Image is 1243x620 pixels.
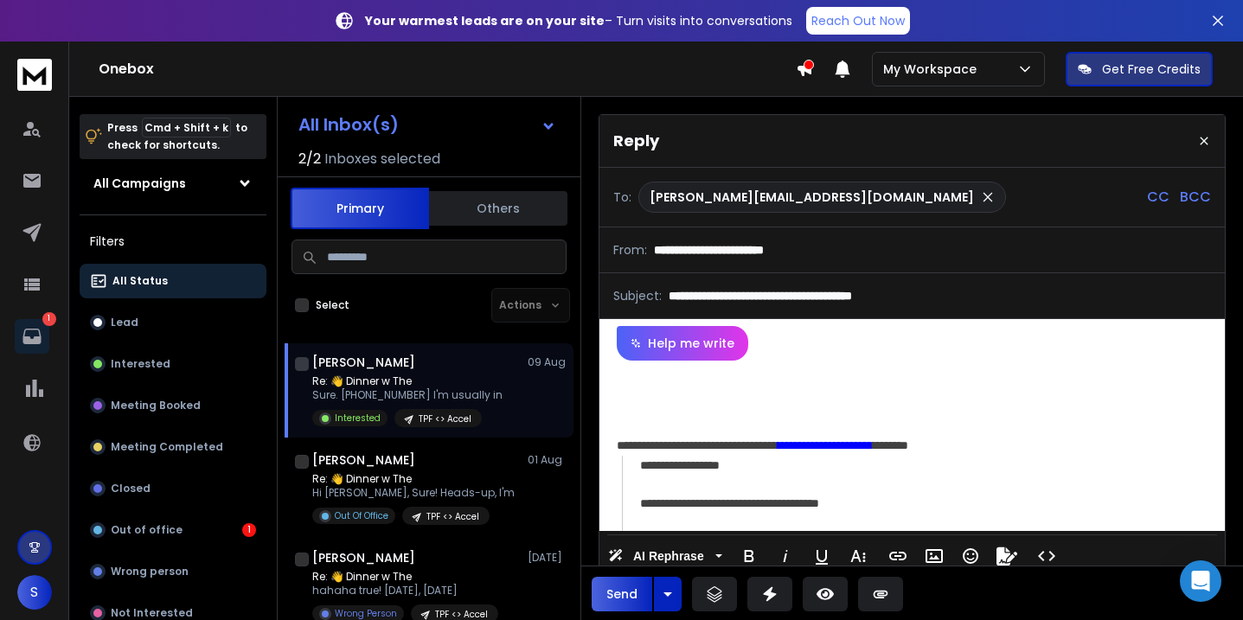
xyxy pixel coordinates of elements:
button: Meeting Booked [80,388,266,423]
img: logo [17,59,52,91]
p: My Workspace [883,61,984,78]
p: TPF <> Accel [419,412,471,425]
p: To: [613,189,631,206]
h3: Filters [80,229,266,253]
p: Meeting Booked [111,399,201,412]
p: [PERSON_NAME][EMAIL_ADDRESS][DOMAIN_NAME] [650,189,974,206]
a: Reach Out Now [806,7,910,35]
p: Out of office [111,523,183,537]
p: – Turn visits into conversations [365,12,792,29]
a: 1 [15,319,49,354]
p: hahaha true! [DATE], [DATE] [312,584,498,598]
button: Emoticons [954,539,987,573]
div: Open Intercom Messenger [1180,560,1221,602]
p: Interested [335,412,381,425]
p: Re: 👋 Dinner w The [312,570,498,584]
p: Wrong Person [335,607,397,620]
button: Get Free Credits [1066,52,1213,86]
p: 01 Aug [528,453,567,467]
p: 09 Aug [528,355,567,369]
h1: [PERSON_NAME] [312,451,415,469]
button: Primary [291,188,429,229]
p: Press to check for shortcuts. [107,119,247,154]
button: More Text [842,539,875,573]
button: Insert Link (⌘K) [881,539,914,573]
h1: All Inbox(s) [298,116,399,133]
h1: [PERSON_NAME] [312,549,415,566]
p: Reply [613,129,659,153]
p: Reach Out Now [811,12,905,29]
span: AI Rephrase [630,549,708,564]
p: From: [613,241,647,259]
p: Out Of Office [335,509,388,522]
h1: [PERSON_NAME] [312,354,415,371]
button: AI Rephrase [605,539,726,573]
button: All Inbox(s) [285,107,570,142]
button: All Campaigns [80,166,266,201]
div: 1 [242,523,256,537]
button: Send [592,577,652,611]
button: Closed [80,471,266,506]
p: Get Free Credits [1102,61,1201,78]
p: Closed [111,482,151,495]
button: Others [429,189,567,227]
button: Signature [990,539,1023,573]
p: Re: 👋 Dinner w The [312,374,503,388]
button: Meeting Completed [80,430,266,464]
button: Insert Image (⌘P) [918,539,951,573]
button: S [17,575,52,610]
strong: Your warmest leads are on your site [365,12,605,29]
p: Re: 👋 Dinner w The [312,472,515,486]
p: 1 [42,312,56,326]
button: Lead [80,305,266,340]
p: [DATE] [528,551,567,565]
button: Interested [80,347,266,381]
span: Cmd + Shift + k [142,118,231,137]
button: Bold (⌘B) [733,539,766,573]
span: 2 / 2 [298,149,321,169]
button: Wrong person [80,554,266,589]
p: Lead [111,316,138,329]
p: BCC [1180,187,1211,208]
button: Code View [1030,539,1063,573]
p: TPF <> Accel [426,510,479,523]
p: Wrong person [111,565,189,578]
h1: Onebox [99,59,796,80]
p: All Status [112,274,168,288]
p: Meeting Completed [111,440,223,454]
p: Subject: [613,287,662,304]
button: Out of office1 [80,513,266,547]
p: Hi [PERSON_NAME], Sure! Heads-up, I'm [312,486,515,500]
button: All Status [80,264,266,298]
h3: Inboxes selected [324,149,440,169]
button: Underline (⌘U) [805,539,838,573]
h1: All Campaigns [93,175,186,192]
label: Select [316,298,349,312]
p: Not Interested [111,606,193,620]
p: CC [1147,187,1169,208]
button: Help me write [617,326,748,361]
p: Sure. [PHONE_NUMBER] I'm usually in [312,388,503,402]
p: Interested [111,357,170,371]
